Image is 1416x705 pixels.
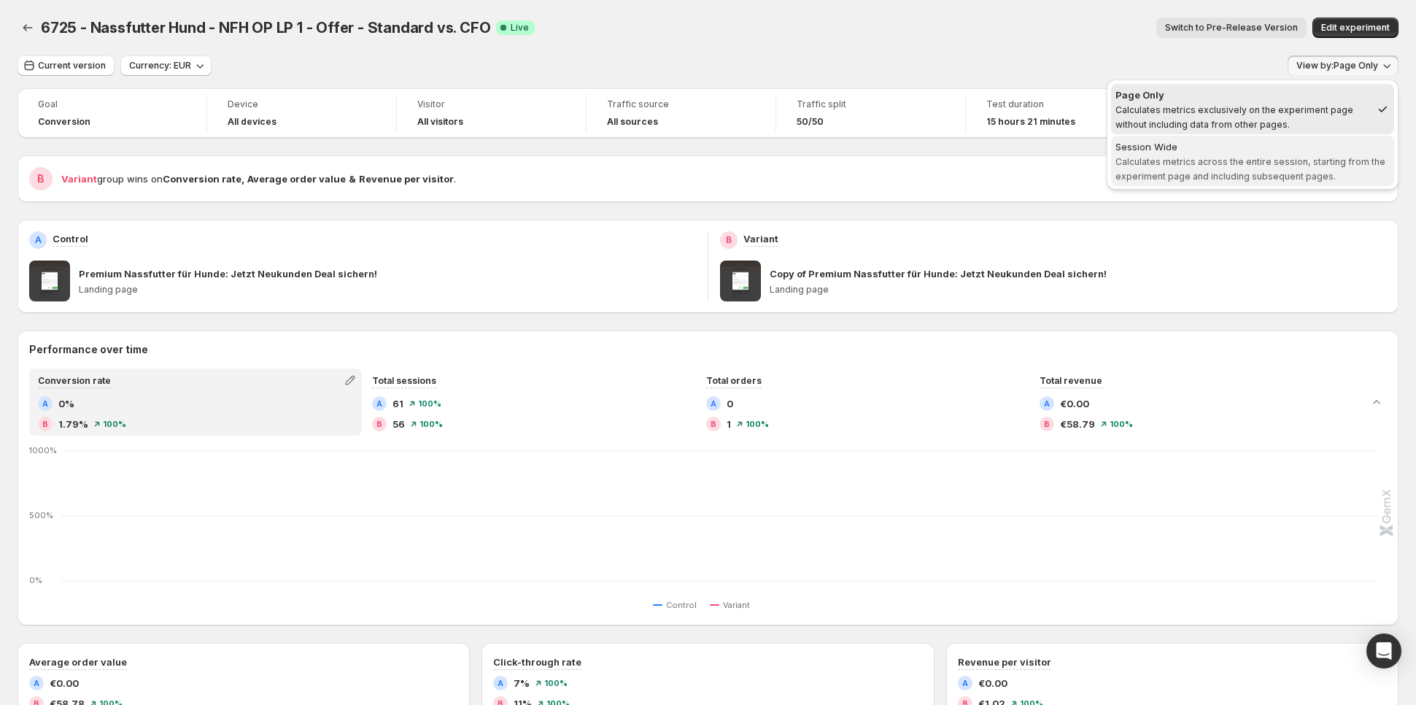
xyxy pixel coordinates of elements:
[607,99,755,110] span: Traffic source
[511,22,529,34] span: Live
[376,399,382,408] h2: A
[419,420,443,428] span: 100 %
[42,399,48,408] h2: A
[653,596,703,614] button: Control
[349,173,356,185] strong: &
[1321,22,1390,34] span: Edit experiment
[38,97,186,129] a: GoalConversion
[720,261,761,301] img: Copy of Premium Nassfutter für Hunde: Jetzt Neukunden Deal sichern!
[1044,399,1050,408] h2: A
[770,284,1387,296] p: Landing page
[1044,420,1050,428] h2: B
[241,173,244,185] strong: ,
[1115,139,1390,154] div: Session Wide
[228,116,276,128] h4: All devices
[417,116,463,128] h4: All visitors
[743,231,778,246] p: Variant
[38,60,106,72] span: Current version
[514,676,530,690] span: 7%
[29,445,57,455] text: 1000%
[986,97,1135,129] a: Test duration15 hours 21 minutes
[607,97,755,129] a: Traffic sourceAll sources
[607,116,658,128] h4: All sources
[392,417,405,431] span: 56
[42,420,48,428] h2: B
[392,396,403,411] span: 61
[962,679,968,687] h2: A
[1366,633,1401,669] div: Open Intercom Messenger
[1288,55,1398,76] button: View by:Page Only
[710,596,756,614] button: Variant
[29,261,70,301] img: Premium Nassfutter für Hunde: Jetzt Neukunden Deal sichern!
[129,60,191,72] span: Currency: EUR
[1060,396,1089,411] span: €0.00
[797,116,824,128] span: 50/50
[29,575,42,585] text: 0%
[50,676,79,690] span: €0.00
[38,375,111,386] span: Conversion rate
[666,599,697,611] span: Control
[61,173,97,185] span: Variant
[1156,18,1307,38] button: Switch to Pre-Release Version
[1115,104,1353,130] span: Calculates metrics exclusively on the experiment page without including data from other pages.
[359,173,454,185] strong: Revenue per visitor
[1165,22,1298,34] span: Switch to Pre-Release Version
[727,396,733,411] span: 0
[120,55,212,76] button: Currency: EUR
[372,375,436,386] span: Total sessions
[986,99,1135,110] span: Test duration
[29,655,127,669] h3: Average order value
[29,510,53,520] text: 500%
[727,417,731,431] span: 1
[58,417,88,431] span: 1.79%
[711,420,716,428] h2: B
[711,399,716,408] h2: A
[1060,417,1095,431] span: €58.79
[726,234,732,246] h2: B
[41,19,490,36] span: 6725 - Nassfutter Hund - NFH OP LP 1 - Offer - Standard vs. CFO
[770,266,1107,281] p: Copy of Premium Nassfutter für Hunde: Jetzt Neukunden Deal sichern!
[34,679,39,687] h2: A
[986,116,1075,128] span: 15 hours 21 minutes
[228,97,376,129] a: DeviceAll devices
[1115,88,1371,102] div: Page Only
[1366,392,1387,412] button: Collapse chart
[706,375,762,386] span: Total orders
[376,420,382,428] h2: B
[978,676,1007,690] span: €0.00
[18,55,115,76] button: Current version
[79,266,377,281] p: Premium Nassfutter für Hunde: Jetzt Neukunden Deal sichern!
[61,173,456,185] span: group wins on .
[103,420,126,428] span: 100 %
[797,97,945,129] a: Traffic split50/50
[418,399,441,408] span: 100 %
[1040,375,1102,386] span: Total revenue
[417,97,565,129] a: VisitorAll visitors
[958,655,1051,669] h3: Revenue per visitor
[35,234,42,246] h2: A
[493,655,581,669] h3: Click-through rate
[38,116,90,128] span: Conversion
[247,173,346,185] strong: Average order value
[163,173,241,185] strong: Conversion rate
[53,231,88,246] p: Control
[1110,420,1133,428] span: 100 %
[37,172,45,186] h2: B
[498,679,503,687] h2: A
[58,396,74,411] span: 0%
[1312,18,1398,38] button: Edit experiment
[18,18,38,38] button: Back
[746,420,769,428] span: 100 %
[1115,156,1385,182] span: Calculates metrics across the entire session, starting from the experiment page and including sub...
[797,99,945,110] span: Traffic split
[417,99,565,110] span: Visitor
[1296,60,1378,72] span: View by: Page Only
[38,99,186,110] span: Goal
[723,599,750,611] span: Variant
[544,679,568,687] span: 100 %
[228,99,376,110] span: Device
[79,284,696,296] p: Landing page
[29,342,1387,357] h2: Performance over time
